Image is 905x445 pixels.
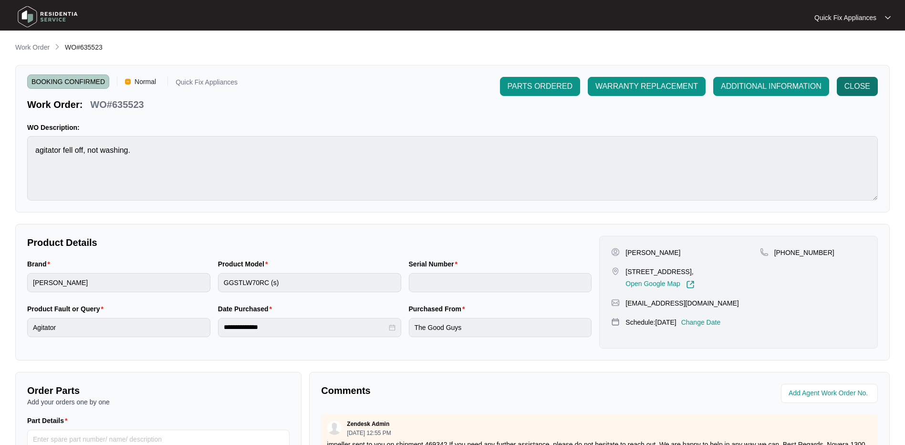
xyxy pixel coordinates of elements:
img: user.svg [327,421,342,435]
img: Link-External [686,280,695,289]
input: Product Model [218,273,401,292]
p: [STREET_ADDRESS], [625,267,694,276]
span: CLOSE [844,81,870,92]
img: user-pin [611,248,620,256]
button: CLOSE [837,77,878,96]
img: map-pin [611,267,620,275]
label: Date Purchased [218,304,276,314]
input: Serial Number [409,273,592,292]
p: [DATE] 12:55 PM [347,430,391,436]
p: Change Date [681,318,721,327]
p: Schedule: [DATE] [625,318,676,327]
img: Vercel Logo [125,79,131,85]
img: map-pin [760,248,769,256]
p: Product Details [27,236,592,249]
input: Date Purchased [224,322,387,332]
p: Quick Fix Appliances [814,13,876,22]
label: Part Details [27,416,72,425]
label: Serial Number [409,259,461,269]
span: BOOKING CONFIRMED [27,74,109,89]
p: Comments [321,384,593,397]
p: Quick Fix Appliances [176,79,238,89]
span: WO#635523 [65,43,103,51]
p: Order Parts [27,384,290,397]
textarea: agitator fell off, not washing. [27,136,878,201]
label: Product Fault or Query [27,304,107,314]
img: map-pin [611,318,620,326]
span: PARTS ORDERED [508,81,572,92]
p: Zendesk Admin [347,420,389,428]
p: [EMAIL_ADDRESS][DOMAIN_NAME] [625,298,739,308]
input: Product Fault or Query [27,318,210,337]
p: WO#635523 [90,98,144,111]
img: map-pin [611,298,620,307]
p: Add your orders one by one [27,397,290,407]
input: Add Agent Work Order No. [789,388,872,399]
a: Open Google Map [625,280,694,289]
span: ADDITIONAL INFORMATION [721,81,822,92]
button: ADDITIONAL INFORMATION [713,77,829,96]
a: Work Order [13,42,52,53]
button: WARRANTY REPLACEMENT [588,77,706,96]
p: Work Order [15,42,50,52]
p: Work Order: [27,98,83,111]
label: Product Model [218,259,272,269]
input: Purchased From [409,318,592,337]
img: residentia service logo [14,2,81,31]
label: Purchased From [409,304,469,314]
p: [PHONE_NUMBER] [774,248,834,257]
img: dropdown arrow [885,15,891,20]
input: Brand [27,273,210,292]
button: PARTS ORDERED [500,77,580,96]
span: WARRANTY REPLACEMENT [595,81,698,92]
p: [PERSON_NAME] [625,248,680,257]
span: Normal [131,74,160,89]
label: Brand [27,259,54,269]
p: WO Description: [27,123,878,132]
img: chevron-right [53,43,61,51]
